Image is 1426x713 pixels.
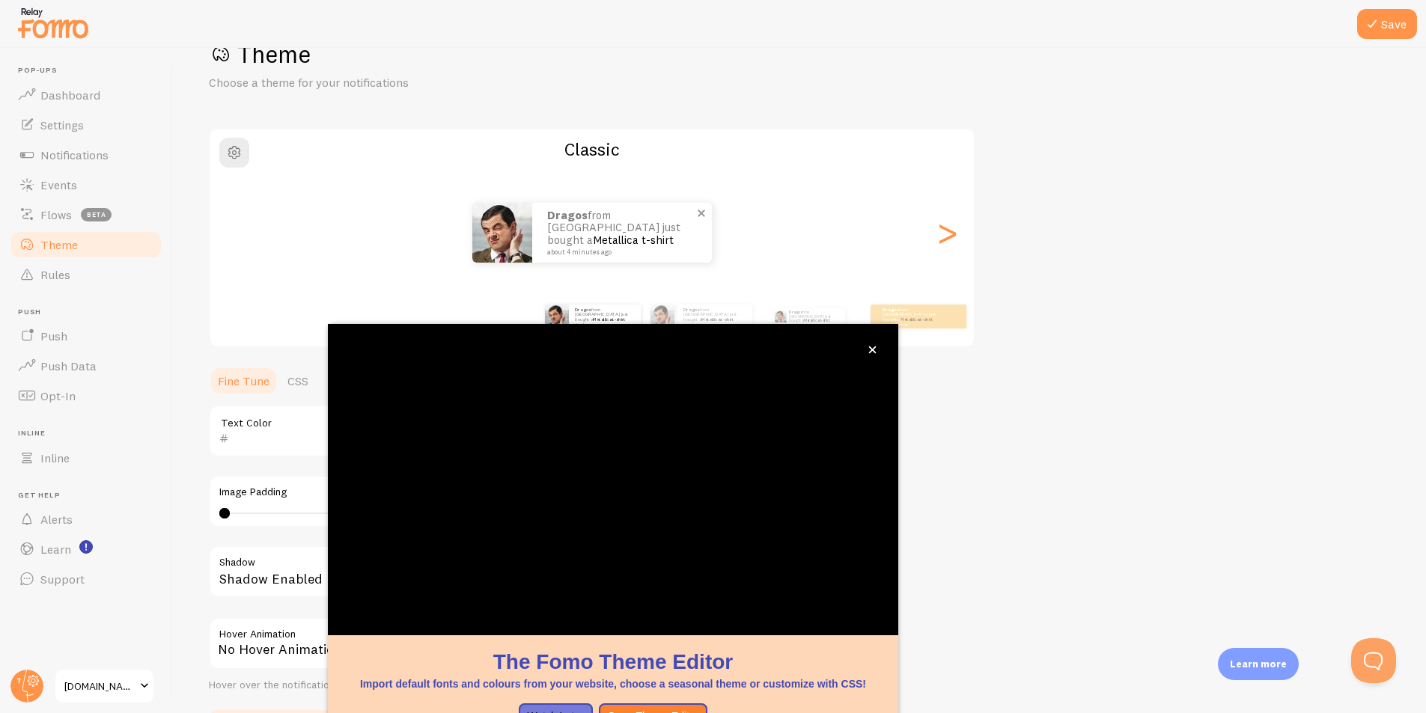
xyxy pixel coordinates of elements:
svg: <p>Watch New Feature Tutorials!</p> [79,540,93,554]
a: Fine Tune [209,366,278,396]
strong: Dragos [883,307,899,313]
label: Image Padding [219,486,648,499]
span: Flows [40,207,72,222]
strong: Dragos [547,208,588,222]
a: Theme [9,230,163,260]
strong: Dragos [789,310,802,314]
strong: Dragos [575,307,591,313]
small: about 4 minutes ago [883,322,941,325]
span: Support [40,572,85,587]
iframe: Help Scout Beacon - Open [1351,638,1396,683]
h1: The Fomo Theme Editor [346,647,880,676]
span: Alerts [40,512,73,527]
img: Fomo [472,203,532,263]
div: Learn more [1218,648,1299,680]
span: Push Data [40,358,97,373]
span: Opt-In [40,388,76,403]
img: Fomo [774,310,786,322]
a: Push [9,321,163,351]
span: Inline [18,429,163,438]
a: Learn [9,534,163,564]
a: Alerts [9,504,163,534]
a: Support [9,564,163,594]
p: from [GEOGRAPHIC_DATA] just bought a [883,307,942,325]
span: Notifications [40,147,109,162]
a: Metallica t-shirt [593,233,674,247]
span: Events [40,177,77,192]
h2: Classic [210,138,974,161]
a: Notifications [9,140,163,170]
span: Learn [40,542,71,557]
span: Settings [40,117,84,132]
span: beta [81,208,112,221]
span: [DOMAIN_NAME] [64,677,135,695]
a: CSS [278,366,317,396]
small: about 4 minutes ago [547,248,692,256]
p: Import default fonts and colours from your website, choose a seasonal theme or customize with CSS! [346,676,880,691]
span: Get Help [18,491,163,501]
small: about 4 minutes ago [683,322,745,325]
small: about 4 minutes ago [575,322,633,325]
div: Next slide [938,179,956,287]
a: Flows beta [9,200,163,230]
a: Opt-In [9,381,163,411]
span: Dashboard [40,88,100,102]
a: Settings [9,110,163,140]
h1: Theme [209,39,1390,70]
a: Metallica t-shirt [593,316,625,322]
a: Metallica t-shirt [701,316,734,322]
span: Inline [40,450,70,465]
a: Rules [9,260,163,290]
a: Inline [9,443,163,473]
span: Push [18,307,163,317]
span: Pop-ups [18,66,163,76]
button: close, [865,342,880,358]
p: Choose a theme for your notifications [209,74,568,91]
span: Rules [40,267,70,282]
img: Fomo [545,305,569,328]
img: fomo-relay-logo-orange.svg [16,4,91,42]
a: Dashboard [9,80,163,110]
span: Push [40,328,67,343]
div: No Hover Animation [209,617,658,670]
a: Metallica t-shirt [901,316,933,322]
p: from [GEOGRAPHIC_DATA] just bought a [683,307,746,325]
p: Learn more [1230,657,1287,671]
span: Theme [40,237,78,252]
div: Shadow Enabled [209,545,658,600]
div: Hover over the notification for preview [209,679,658,692]
p: from [GEOGRAPHIC_DATA] just bought a [547,209,697,256]
a: Metallica t-shirt [804,318,829,322]
a: Events [9,170,163,200]
img: Fomo [650,305,674,328]
strong: Dragos [683,307,700,313]
p: from [GEOGRAPHIC_DATA] just bought a [789,308,839,325]
a: [DOMAIN_NAME] [54,668,155,704]
p: from [GEOGRAPHIC_DATA] just bought a [575,307,635,325]
a: Push Data [9,351,163,381]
